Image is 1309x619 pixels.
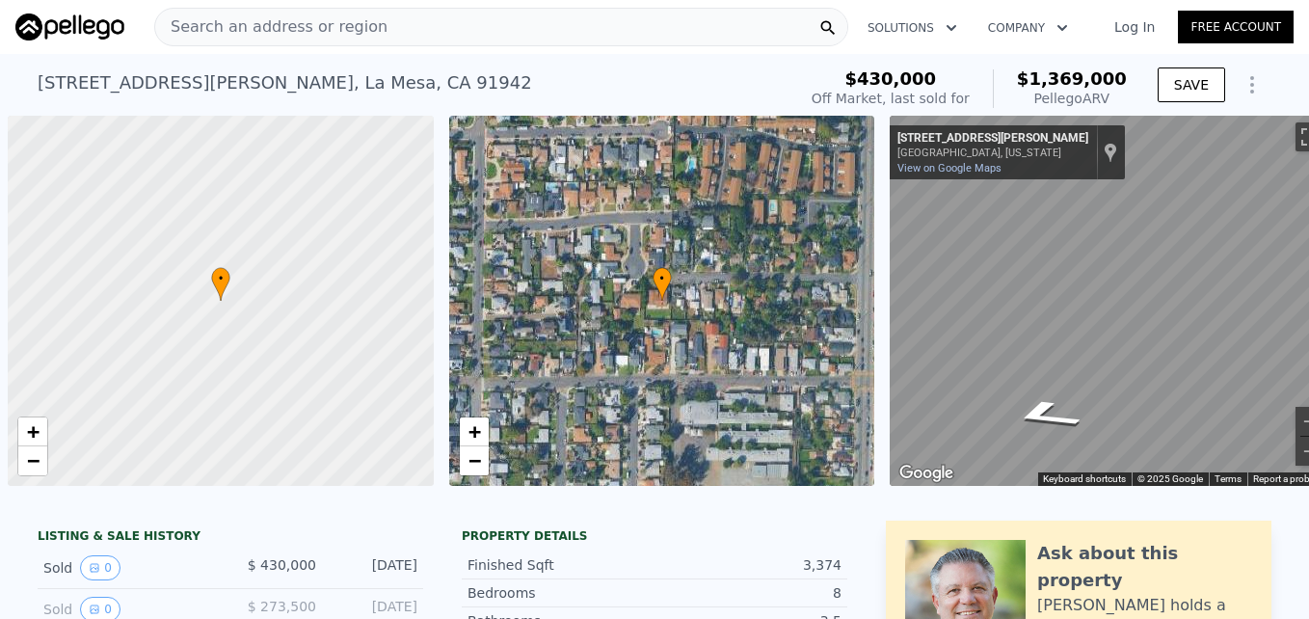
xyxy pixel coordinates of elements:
div: 3,374 [654,555,841,575]
span: + [467,419,480,444]
a: Zoom in [460,417,489,446]
button: View historical data [80,555,120,580]
button: Keyboard shortcuts [1043,472,1126,486]
div: Finished Sqft [467,555,654,575]
span: • [653,270,672,287]
a: Free Account [1178,11,1294,43]
span: − [27,448,40,472]
a: Terms (opens in new tab) [1215,473,1242,484]
div: Bedrooms [467,583,654,603]
span: © 2025 Google [1137,473,1203,484]
a: Log In [1091,17,1178,37]
path: Go East, Adams Ave [981,392,1110,438]
button: Show Options [1233,66,1271,104]
img: Google [895,461,958,486]
span: $ 430,000 [248,557,316,573]
div: Off Market, last sold for [812,89,970,108]
a: Zoom in [18,417,47,446]
a: Show location on map [1104,142,1117,163]
span: + [27,419,40,444]
button: Solutions [852,11,973,45]
span: − [467,448,480,472]
div: Ask about this property [1037,540,1252,594]
div: [GEOGRAPHIC_DATA], [US_STATE] [897,147,1088,159]
div: • [211,267,230,301]
div: Pellego ARV [1017,89,1127,108]
button: Company [973,11,1083,45]
span: $430,000 [845,68,937,89]
div: Property details [462,528,847,544]
div: [STREET_ADDRESS][PERSON_NAME] , La Mesa , CA 91942 [38,69,532,96]
div: [STREET_ADDRESS][PERSON_NAME] [897,131,1088,147]
a: Zoom out [460,446,489,475]
img: Pellego [15,13,124,40]
a: Zoom out [18,446,47,475]
div: 8 [654,583,841,603]
div: [DATE] [332,555,417,580]
button: SAVE [1158,67,1225,102]
div: Sold [43,555,215,580]
span: $1,369,000 [1017,68,1127,89]
span: $ 273,500 [248,599,316,614]
span: Search an address or region [155,15,387,39]
a: Open this area in Google Maps (opens a new window) [895,461,958,486]
span: • [211,270,230,287]
a: View on Google Maps [897,162,1002,175]
div: • [653,267,672,301]
div: LISTING & SALE HISTORY [38,528,423,548]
